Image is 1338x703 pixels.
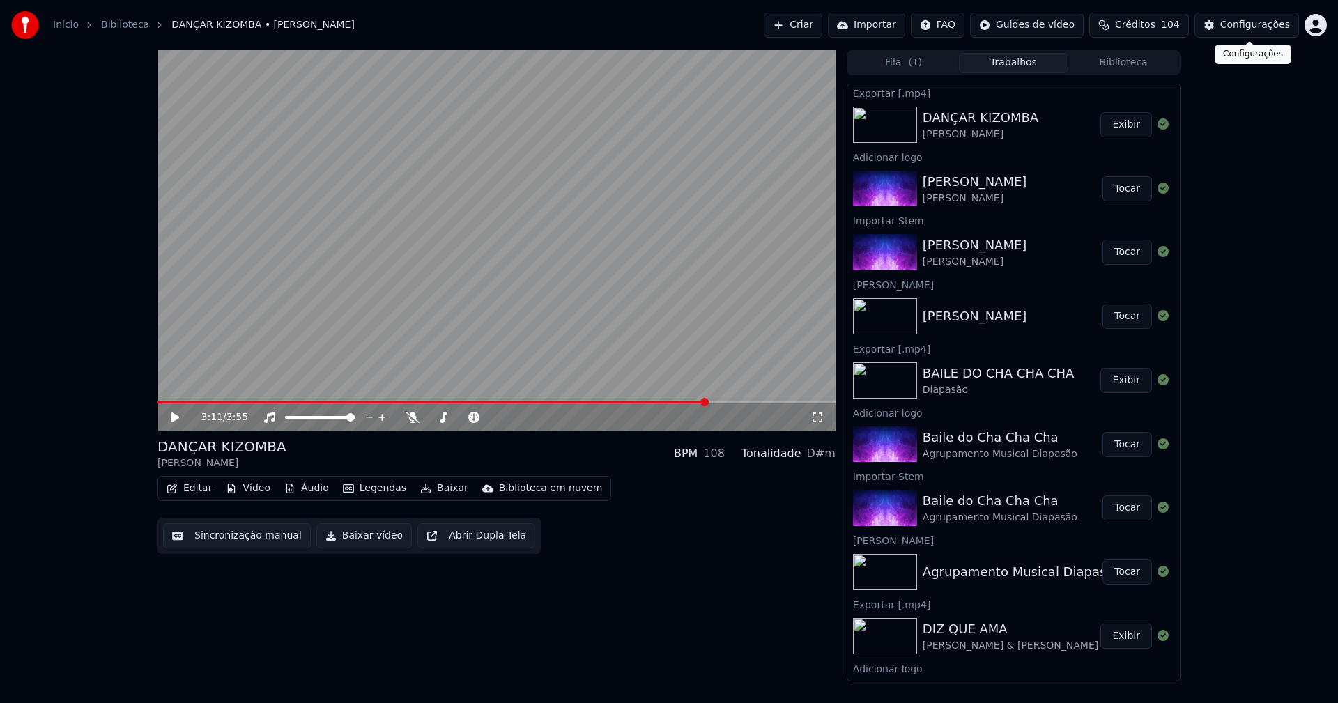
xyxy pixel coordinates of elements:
[849,53,959,73] button: Fila
[923,172,1027,192] div: [PERSON_NAME]
[11,11,39,39] img: youka
[923,192,1027,206] div: [PERSON_NAME]
[1215,45,1291,64] div: Configurações
[1100,112,1152,137] button: Exibir
[1102,176,1152,201] button: Tocar
[970,13,1084,38] button: Guides de vídeo
[499,481,603,495] div: Biblioteca em nuvem
[847,660,1180,677] div: Adicionar logo
[847,84,1180,101] div: Exportar [.mp4]
[1194,13,1299,38] button: Configurações
[847,468,1180,484] div: Importar Stem
[923,128,1038,141] div: [PERSON_NAME]
[911,13,964,38] button: FAQ
[1220,18,1290,32] div: Configurações
[923,235,1027,255] div: [PERSON_NAME]
[923,428,1077,447] div: Baile do Cha Cha Cha
[53,18,79,32] a: Início
[316,523,412,548] button: Baixar vídeo
[923,639,1098,653] div: [PERSON_NAME] & [PERSON_NAME]
[923,255,1027,269] div: [PERSON_NAME]
[764,13,822,38] button: Criar
[923,383,1075,397] div: Diapasão
[226,410,248,424] span: 3:55
[674,445,698,462] div: BPM
[828,13,905,38] button: Importar
[157,437,286,456] div: DANÇAR KIZOMBA
[157,456,286,470] div: [PERSON_NAME]
[847,532,1180,548] div: [PERSON_NAME]
[741,445,801,462] div: Tonalidade
[959,53,1069,73] button: Trabalhos
[53,18,355,32] nav: breadcrumb
[847,276,1180,293] div: [PERSON_NAME]
[847,148,1180,165] div: Adicionar logo
[201,410,223,424] span: 3:11
[161,479,217,498] button: Editar
[1115,18,1155,32] span: Créditos
[703,445,725,462] div: 108
[908,56,922,70] span: ( 1 )
[1102,240,1152,265] button: Tocar
[923,511,1077,525] div: Agrupamento Musical Diapasão
[1100,368,1152,393] button: Exibir
[1068,53,1178,73] button: Biblioteca
[415,479,474,498] button: Baixar
[1100,624,1152,649] button: Exibir
[923,619,1098,639] div: DIZ QUE AMA
[847,212,1180,229] div: Importar Stem
[337,479,412,498] button: Legendas
[923,447,1077,461] div: Agrupamento Musical Diapasão
[1102,559,1152,585] button: Tocar
[220,479,276,498] button: Vídeo
[1102,304,1152,329] button: Tocar
[1089,13,1189,38] button: Créditos104
[163,523,311,548] button: Sincronização manual
[923,307,1027,326] div: [PERSON_NAME]
[847,596,1180,612] div: Exportar [.mp4]
[417,523,535,548] button: Abrir Dupla Tela
[101,18,149,32] a: Biblioteca
[923,562,1270,582] div: Agrupamento Musical Diapasão - Baile do Cha Cha Cha
[807,445,836,462] div: D#m
[1161,18,1180,32] span: 104
[1102,495,1152,520] button: Tocar
[201,410,235,424] div: /
[923,108,1038,128] div: DANÇAR KIZOMBA
[923,491,1077,511] div: Baile do Cha Cha Cha
[847,340,1180,357] div: Exportar [.mp4]
[279,479,334,498] button: Áudio
[847,404,1180,421] div: Adicionar logo
[171,18,355,32] span: DANÇAR KIZOMBA • [PERSON_NAME]
[923,364,1075,383] div: BAILE DO CHA CHA CHA
[1102,432,1152,457] button: Tocar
